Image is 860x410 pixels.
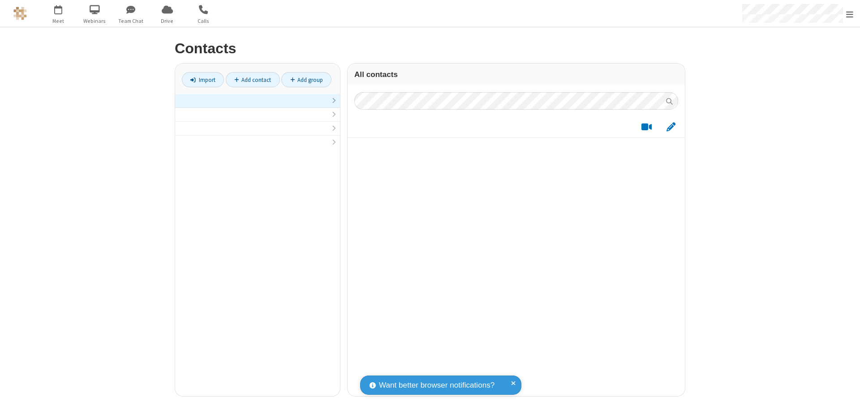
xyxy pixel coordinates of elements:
[150,17,184,25] span: Drive
[114,17,148,25] span: Team Chat
[175,41,685,56] h2: Contacts
[379,380,494,391] span: Want better browser notifications?
[348,116,685,396] div: grid
[354,70,678,79] h3: All contacts
[13,7,27,20] img: QA Selenium DO NOT DELETE OR CHANGE
[226,72,280,87] a: Add contact
[78,17,112,25] span: Webinars
[281,72,331,87] a: Add group
[638,121,655,132] button: Start a video meeting
[42,17,75,25] span: Meet
[187,17,220,25] span: Calls
[182,72,224,87] a: Import
[662,121,679,132] button: Edit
